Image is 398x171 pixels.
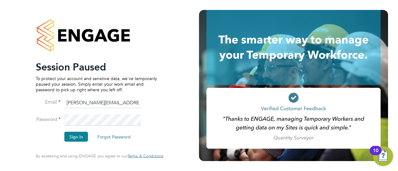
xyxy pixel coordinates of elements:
button: Forgot Password [92,132,136,142]
div: 10 [373,151,378,159]
input: Enter your work email... [64,97,141,108]
label: Password [36,116,61,123]
span: By accessing and using ENGAGE you agree to our [36,153,163,159]
button: Open Resource Center, 10 new notifications [373,146,393,166]
a: Terms & Conditions [127,154,163,159]
p: To protect your account and sensitive data, we've temporarily paused your session. Simply enter y... [36,75,157,92]
label: Email [36,99,61,106]
span: Terms & Conditions [127,153,163,159]
h2: Session Paused [36,61,157,73]
button: Sign In [64,132,88,142]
